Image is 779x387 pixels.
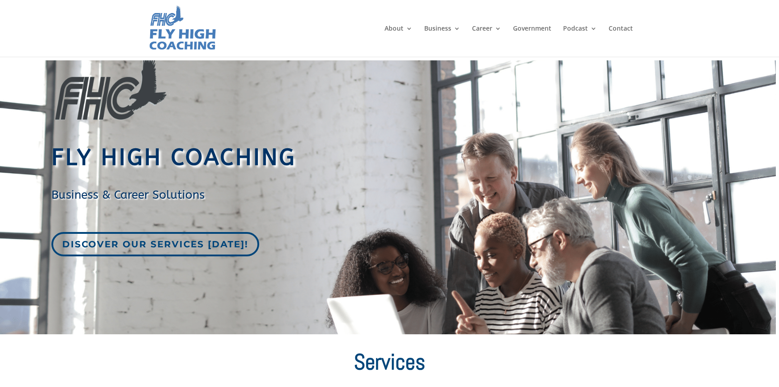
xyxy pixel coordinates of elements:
a: Career [472,25,501,57]
a: Business [424,25,460,57]
a: Contact [609,25,633,57]
span: Fly High Coaching [51,144,296,171]
a: Discover our services [DATE]! [51,232,259,256]
img: Fly High Coaching [148,5,217,52]
span: Services [354,348,425,376]
a: Podcast [563,25,597,57]
a: Government [513,25,551,57]
span: Business & Career Solutions [51,188,205,202]
a: About [385,25,412,57]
